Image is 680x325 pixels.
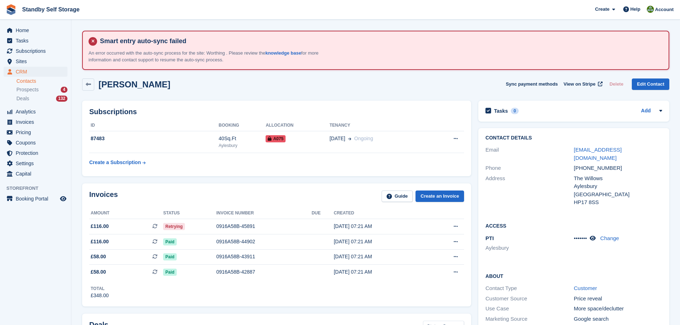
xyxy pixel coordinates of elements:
[574,198,662,207] div: HP17 8SS
[4,148,67,158] a: menu
[163,269,176,276] span: Paid
[4,46,67,56] a: menu
[219,135,266,142] div: 40Sq.Ft
[91,223,109,230] span: £116.00
[163,253,176,260] span: Paid
[89,156,146,169] a: Create a Subscription
[16,95,67,102] a: Deals 132
[494,108,508,114] h2: Tasks
[334,208,427,219] th: Created
[485,315,574,323] div: Marketing Source
[485,272,662,279] h2: About
[16,117,59,127] span: Invoices
[16,56,59,66] span: Sites
[91,285,109,292] div: Total
[266,120,329,131] th: Allocation
[574,305,662,313] div: More space/declutter
[334,223,427,230] div: [DATE] 07:21 AM
[16,86,67,93] a: Prospects 4
[600,235,619,241] a: Change
[4,107,67,117] a: menu
[415,191,464,202] a: Create an Invoice
[511,108,519,114] div: 0
[4,169,67,179] a: menu
[485,235,494,241] span: PTI
[16,86,39,93] span: Prospects
[163,238,176,245] span: Paid
[91,292,109,299] div: £348.00
[4,36,67,46] a: menu
[16,169,59,179] span: Capital
[89,191,118,202] h2: Invoices
[485,174,574,207] div: Address
[574,285,597,291] a: Customer
[16,194,59,204] span: Booking Portal
[266,135,286,142] span: A075
[89,120,219,131] th: ID
[506,78,558,90] button: Sync payment methods
[329,135,345,142] span: [DATE]
[561,78,604,90] a: View on Stripe
[485,164,574,172] div: Phone
[89,108,464,116] h2: Subscriptions
[97,37,663,45] h4: Smart entry auto-sync failed
[89,208,163,219] th: Amount
[216,208,312,219] th: Invoice number
[630,6,640,13] span: Help
[595,6,609,13] span: Create
[485,284,574,293] div: Contact Type
[16,46,59,56] span: Subscriptions
[382,191,413,202] a: Guide
[59,194,67,203] a: Preview store
[89,50,338,64] p: An error occurred with the auto-sync process for the site: Worthing . Please review the for more ...
[16,95,29,102] span: Deals
[16,25,59,35] span: Home
[216,238,312,245] div: 0916A58B-44902
[485,135,662,141] h2: Contact Details
[334,268,427,276] div: [DATE] 07:21 AM
[4,117,67,127] a: menu
[641,107,651,115] a: Add
[16,67,59,77] span: CRM
[16,107,59,117] span: Analytics
[219,120,266,131] th: Booking
[219,142,266,149] div: Aylesbury
[91,268,106,276] span: £58.00
[647,6,654,13] img: Steve Hambridge
[89,159,141,166] div: Create a Subscription
[16,158,59,168] span: Settings
[4,138,67,148] a: menu
[354,136,373,141] span: Ongoing
[16,148,59,158] span: Protection
[606,78,626,90] button: Delete
[632,78,669,90] a: Edit Contact
[329,120,430,131] th: Tenancy
[574,147,622,161] a: [EMAIL_ADDRESS][DOMAIN_NAME]
[56,96,67,102] div: 132
[574,235,587,241] span: •••••••
[564,81,595,88] span: View on Stripe
[4,56,67,66] a: menu
[16,138,59,148] span: Coupons
[163,208,216,219] th: Status
[265,50,301,56] a: knowledge base
[4,158,67,168] a: menu
[485,305,574,313] div: Use Case
[89,135,219,142] div: 87483
[485,295,574,303] div: Customer Source
[334,238,427,245] div: [DATE] 07:21 AM
[4,194,67,204] a: menu
[19,4,82,15] a: Standby Self Storage
[99,80,170,89] h2: [PERSON_NAME]
[4,25,67,35] a: menu
[574,164,662,172] div: [PHONE_NUMBER]
[6,4,16,15] img: stora-icon-8386f47178a22dfd0bd8f6a31ec36ba5ce8667c1dd55bd0f319d3a0aa187defe.svg
[574,182,662,191] div: Aylesbury
[163,223,185,230] span: Retrying
[61,87,67,93] div: 4
[574,174,662,183] div: The Willows
[216,223,312,230] div: 0916A58B-45891
[4,127,67,137] a: menu
[655,6,674,13] span: Account
[91,253,106,260] span: £58.00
